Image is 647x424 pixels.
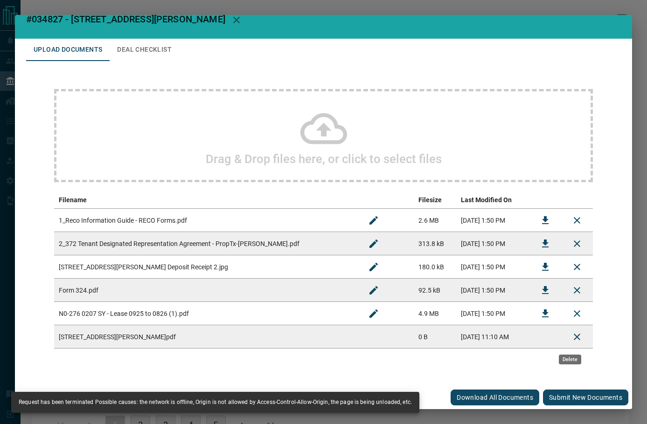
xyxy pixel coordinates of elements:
span: #034827 - [STREET_ADDRESS][PERSON_NAME] [26,14,225,25]
td: Form 324.pdf [54,279,358,302]
td: 4.9 MB [414,302,456,325]
td: [DATE] 1:50 PM [456,279,529,302]
button: Upload Documents [26,39,110,61]
td: N0-276 0207 SY - Lease 0925 to 0826 (1).pdf [54,302,358,325]
button: Download [534,233,557,255]
td: 2.6 MB [414,209,456,232]
td: 1_Reco Information Guide - RECO Forms.pdf [54,209,358,232]
button: Download All Documents [451,390,539,405]
td: [DATE] 1:50 PM [456,232,529,255]
th: Filesize [414,191,456,209]
button: Download [534,302,557,325]
td: [STREET_ADDRESS][PERSON_NAME]pdf [54,325,358,349]
button: Download [534,209,557,232]
td: [DATE] 1:50 PM [456,209,529,232]
div: Delete [559,355,581,364]
button: Remove File [566,256,588,278]
h2: Drag & Drop files here, or click to select files [206,152,442,166]
div: Request has been terminated Possible causes: the network is offline, Origin is not allowed by Acc... [19,395,412,410]
td: 0 B [414,325,456,349]
button: Download [534,256,557,278]
td: [STREET_ADDRESS][PERSON_NAME] Deposit Receipt 2.jpg [54,255,358,279]
div: Drag & Drop files here, or click to select files [54,89,593,182]
th: Last Modified On [456,191,529,209]
button: Remove File [566,209,588,232]
td: 180.0 kB [414,255,456,279]
button: Remove File [566,302,588,325]
button: Remove File [566,279,588,301]
th: download action column [529,191,561,209]
th: edit column [358,191,414,209]
button: Rename [362,279,385,301]
button: Submit new documents [543,390,628,405]
th: delete file action column [561,191,593,209]
td: [DATE] 11:10 AM [456,325,529,349]
td: 92.5 kB [414,279,456,302]
button: Remove File [566,233,588,255]
td: 313.8 kB [414,232,456,255]
button: Rename [362,209,385,232]
td: 2_372 Tenant Designated Representation Agreement - PropTx-[PERSON_NAME].pdf [54,232,358,255]
button: Deal Checklist [110,39,179,61]
td: [DATE] 1:50 PM [456,255,529,279]
td: [DATE] 1:50 PM [456,302,529,325]
button: Rename [362,302,385,325]
button: Rename [362,233,385,255]
button: Download [534,279,557,301]
button: Rename [362,256,385,278]
th: Filename [54,191,358,209]
button: Delete [566,326,588,348]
